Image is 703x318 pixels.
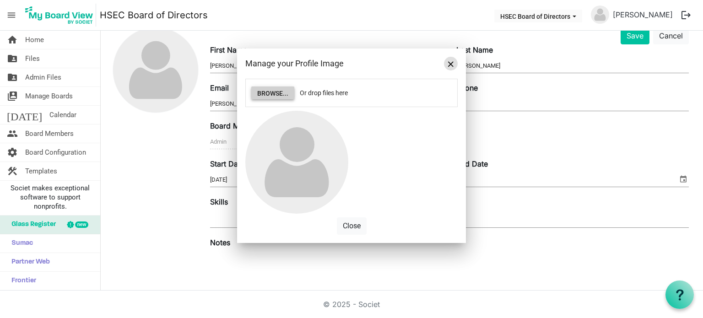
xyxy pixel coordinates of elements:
[323,300,380,309] a: © 2025 - Societ
[25,162,57,180] span: Templates
[100,6,208,24] a: HSEC Board of Directors
[22,4,100,27] a: My Board View Logo
[245,57,415,70] div: Manage your Profile Image
[7,49,18,68] span: folder_shared
[75,221,88,228] div: new
[22,4,96,27] img: My Board View Logo
[456,158,488,169] label: End Date
[7,106,42,124] span: [DATE]
[210,158,244,169] label: Start Date
[25,31,44,49] span: Home
[25,68,61,86] span: Admin Files
[25,49,40,68] span: Files
[494,10,582,22] button: HSEC Board of Directors dropdownbutton
[653,27,689,44] button: Cancel
[676,5,696,25] button: logout
[7,216,56,234] span: Glass Register
[7,272,36,290] span: Frontier
[4,183,96,211] span: Societ makes exceptional software to support nonprofits.
[300,89,348,97] span: Or drop files here
[7,124,18,143] span: people
[210,237,230,248] label: Notes
[7,87,18,105] span: switch_account
[7,253,50,271] span: Partner Web
[210,196,228,207] label: Skills
[7,68,18,86] span: folder_shared
[49,106,76,124] span: Calendar
[113,27,198,113] img: no-profile-picture.svg
[7,234,33,253] span: Sumac
[210,44,247,55] label: First Name
[25,124,74,143] span: Board Members
[25,143,86,162] span: Board Configuration
[7,31,18,49] span: home
[210,120,281,131] label: Board Member Type
[444,57,458,70] button: Close
[7,143,18,162] span: settings
[609,5,676,24] a: [PERSON_NAME]
[210,82,229,93] label: Email
[25,87,73,105] span: Manage Boards
[456,44,493,55] label: Last Name
[456,82,478,93] label: Phone
[251,86,294,99] button: Browse...
[678,173,689,185] span: select
[245,111,348,214] img: no-profile-picture.svg
[337,217,367,235] button: Close
[621,27,649,44] button: Save
[3,6,20,24] span: menu
[591,5,609,24] img: no-profile-picture.svg
[7,162,18,180] span: construction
